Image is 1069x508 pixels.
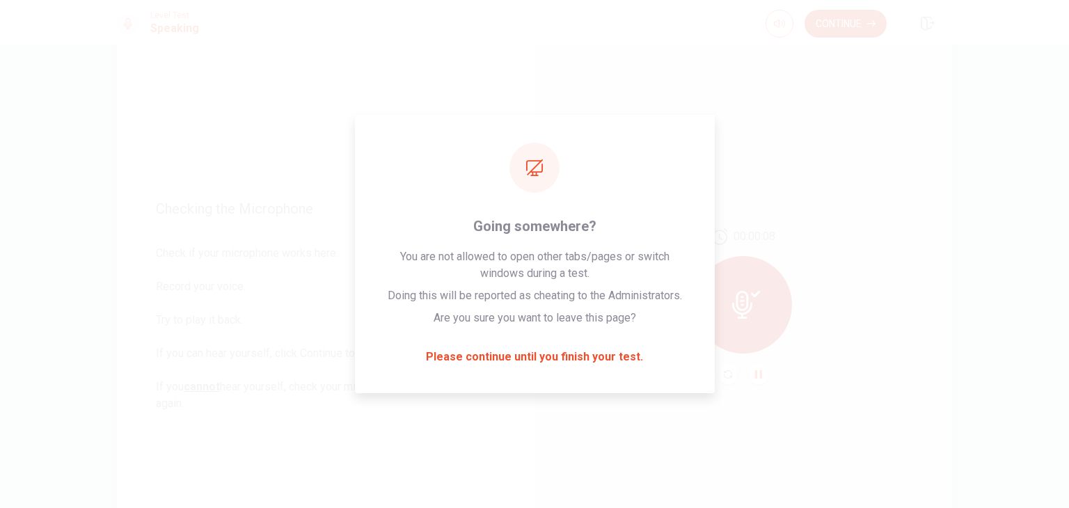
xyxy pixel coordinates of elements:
[156,245,496,412] span: Check if your microphone works here. Record your voice. Try to play it back. If you can hear your...
[734,228,775,245] span: 00:00:08
[156,200,496,217] span: Checking the Microphone
[184,380,220,393] u: cannot
[718,365,738,384] button: Record Again
[805,10,887,38] button: Continue
[749,365,768,384] button: Pause Audio
[150,10,199,20] span: Level Test
[150,20,199,37] h1: Speaking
